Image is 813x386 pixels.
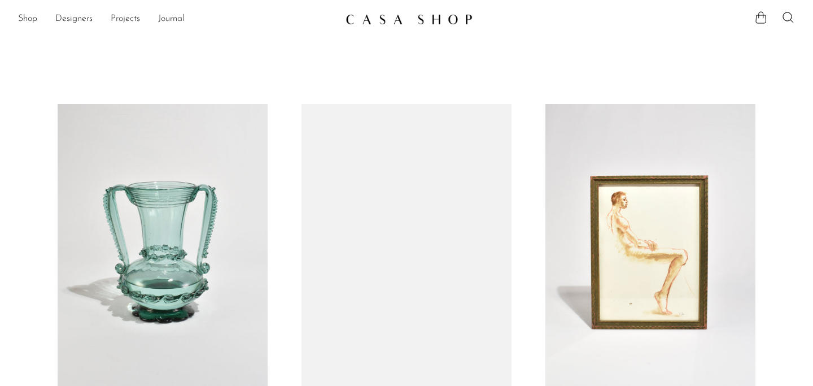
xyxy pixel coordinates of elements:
a: Designers [55,12,93,27]
a: Journal [158,12,185,27]
a: Projects [111,12,140,27]
ul: NEW HEADER MENU [18,10,336,29]
nav: Desktop navigation [18,10,336,29]
a: Shop [18,12,37,27]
